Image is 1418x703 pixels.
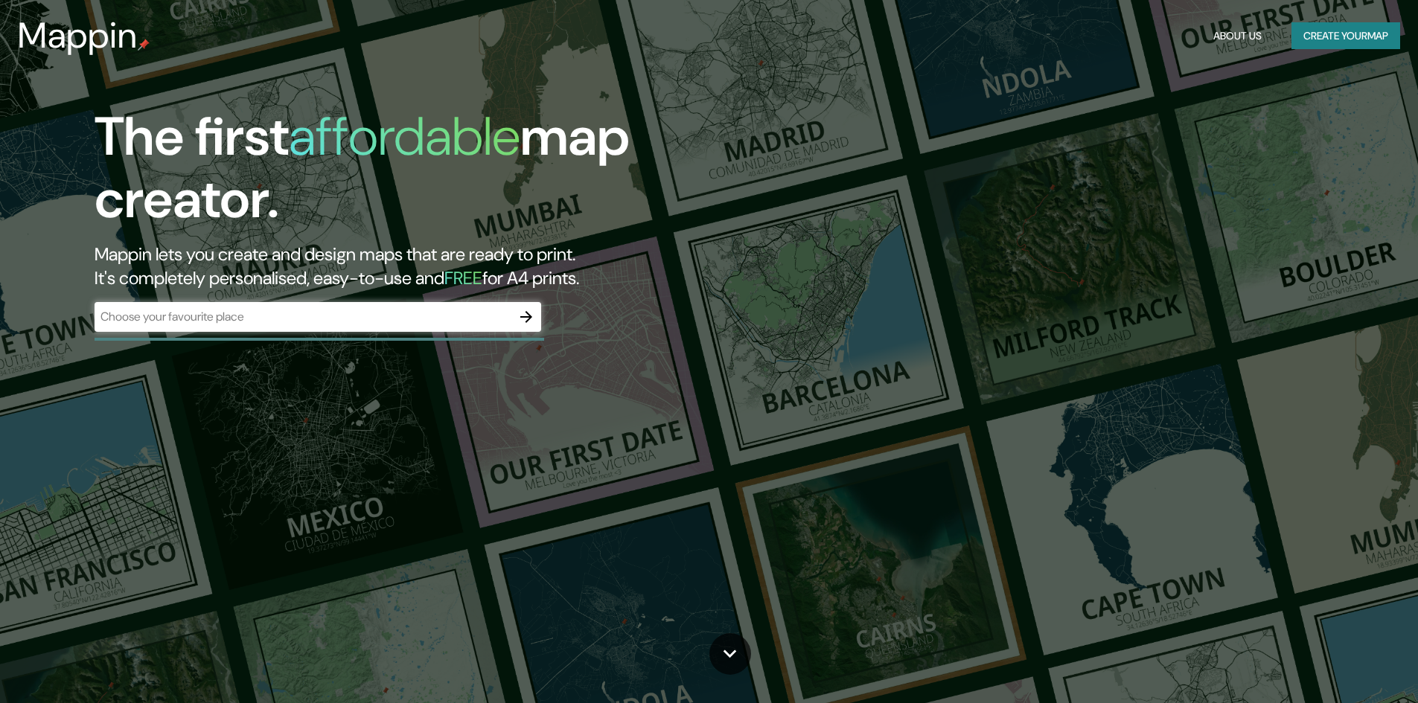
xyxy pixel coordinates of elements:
h5: FREE [444,266,482,289]
h1: affordable [289,102,520,171]
button: Create yourmap [1291,22,1400,50]
input: Choose your favourite place [95,308,511,325]
iframe: Help widget launcher [1286,645,1402,687]
button: About Us [1207,22,1268,50]
h3: Mappin [18,15,138,57]
img: mappin-pin [138,39,150,51]
h2: Mappin lets you create and design maps that are ready to print. It's completely personalised, eas... [95,243,804,290]
h1: The first map creator. [95,106,804,243]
